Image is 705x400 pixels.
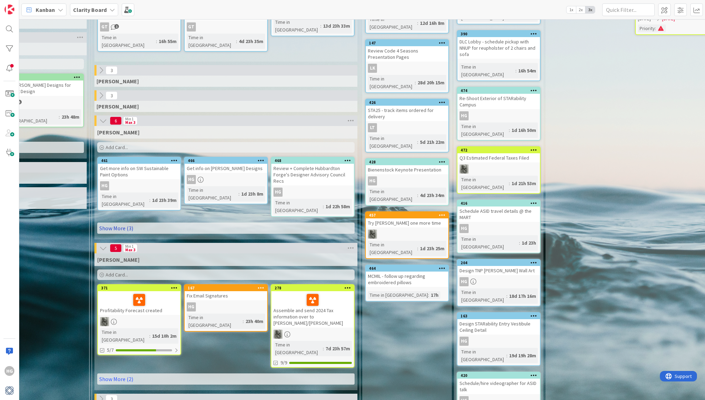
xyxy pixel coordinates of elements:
[365,265,449,302] a: 464MCMIL - follow up regarding embroidered pillowsTime in [GEOGRAPHIC_DATA]:17h
[184,284,268,332] a: 167Fix Email SignaturesHGTime in [GEOGRAPHIC_DATA]:23h 40m
[457,87,541,141] a: 474Re-Shoot Exterior of STARability CampusHGTime in [GEOGRAPHIC_DATA]:1d 16h 50m
[365,99,449,153] a: 426STA25 - track items ordered for deliveryLTTime in [GEOGRAPHIC_DATA]:5d 21h 22m
[366,40,448,46] div: 147
[100,34,156,49] div: Time in [GEOGRAPHIC_DATA]
[368,230,377,239] img: PA
[429,291,440,299] div: 17h
[97,157,181,211] a: 461Get more info on SW Sustainable Paint OptionsHGTime in [GEOGRAPHIC_DATA]:1d 23h 39m
[365,211,449,259] a: 457Try [PERSON_NAME] one more timePATime in [GEOGRAPHIC_DATA]:1d 23h 25m
[461,31,540,36] div: 390
[366,40,448,62] div: 147Review Code 4 Seasons Presentation Pages
[184,157,268,204] a: 466Get info on [PERSON_NAME] DesignsHGTime in [GEOGRAPHIC_DATA]:1d 23h 8m
[323,203,324,210] span: :
[271,164,354,185] div: Review + Complete Hubbardton Forge's Designer Advisory Council Recs
[417,191,418,199] span: :
[273,199,323,214] div: Time in [GEOGRAPHIC_DATA]
[114,24,119,29] span: 1
[271,285,354,328] div: 278Assemble and send 2024 Tax information over to [PERSON_NAME]/[PERSON_NAME]
[188,158,267,163] div: 466
[365,39,449,93] a: 147Review Code 4 Seasons Presentation PagesLKTime in [GEOGRAPHIC_DATA]:28d 20h 15m
[188,286,267,290] div: 167
[457,153,540,162] div: Q3 Estimated Federal Taxes Filed
[506,292,507,300] span: :
[416,79,446,86] div: 28d 20h 15m
[461,373,540,378] div: 420
[366,176,448,185] div: HG
[110,117,122,125] span: 6
[460,277,469,286] div: HG
[1,80,83,96] div: Edit [PERSON_NAME] Designs for Product Design
[460,164,469,174] img: PA
[187,175,196,184] div: HG
[273,188,283,197] div: HG
[418,138,446,146] div: 5d 21h 22m
[110,244,122,252] span: 5
[106,91,117,100] span: 3
[97,78,139,85] span: Lisa T.
[125,121,135,124] div: Max 3
[369,213,448,218] div: 457
[98,157,180,179] div: 461Get more info on SW Sustainable Paint Options
[187,302,196,311] div: HG
[100,328,149,344] div: Time in [GEOGRAPHIC_DATA]
[271,284,355,368] a: 278Assemble and send 2024 Tax information over to [PERSON_NAME]/[PERSON_NAME]PATime in [GEOGRAPHI...
[457,313,540,335] div: 163Design STARability Entry Vestibule Ceiling Detail
[150,196,178,204] div: 1d 23h 39m
[460,337,469,346] div: HG
[271,188,354,197] div: HG
[271,285,354,291] div: 278
[461,148,540,153] div: 472
[1,74,83,80] div: 476
[324,345,352,352] div: 7d 23h 57m
[457,266,540,275] div: Design TNP [PERSON_NAME] Wall Art
[457,87,540,94] div: 474
[157,37,178,45] div: 16h 55m
[366,46,448,62] div: Review Code 4 Seasons Presentation Pages
[366,265,448,287] div: 464MCMIL - follow up regarding embroidered pillows
[237,37,265,45] div: 4d 23h 35m
[417,19,418,27] span: :
[275,286,354,290] div: 278
[517,67,538,75] div: 16h 54m
[1,74,83,96] div: 476Edit [PERSON_NAME] Designs for Product Design
[457,199,541,253] a: 416Schedule ASID travel details @ the MARTHGTime in [GEOGRAPHIC_DATA]:1d 23h
[187,34,236,49] div: Time in [GEOGRAPHIC_DATA]
[366,99,448,106] div: 426
[655,24,656,32] span: :
[125,117,134,121] div: Min 1
[457,37,540,59] div: DLC Lobby - schedule pickup with NNUP for reupholster of 2 chairs and sofa
[5,386,14,395] img: avatar
[271,157,354,185] div: 468Review + Complete Hubbardton Forge's Designer Advisory Council Recs
[73,6,107,13] b: Clarity Board
[244,317,265,325] div: 23h 40m
[97,223,355,234] a: Show More (3)
[418,191,446,199] div: 4d 23h 34m
[366,212,448,227] div: 457Try [PERSON_NAME] one more time
[460,63,515,78] div: Time in [GEOGRAPHIC_DATA]
[509,180,510,187] span: :
[100,317,109,326] img: PA
[457,200,540,206] div: 416
[185,157,267,164] div: 466
[369,41,448,45] div: 147
[457,94,540,109] div: Re-Shoot Exterior of STARability Campus
[368,64,377,73] div: LK
[98,181,180,190] div: HG
[460,176,509,191] div: Time in [GEOGRAPHIC_DATA]
[366,159,448,174] div: 428Bienenstock Keynote Presentation
[366,272,448,287] div: MCMIL - follow up regarding embroidered pillows
[457,164,540,174] div: PA
[59,113,60,121] span: :
[97,256,140,263] span: Philip
[101,158,180,163] div: 461
[366,64,448,73] div: LK
[366,265,448,272] div: 464
[519,239,520,247] span: :
[457,313,540,319] div: 163
[457,224,540,233] div: HG
[149,332,150,340] span: :
[457,319,540,335] div: Design STARability Entry Vestibule Ceiling Detail
[100,192,149,208] div: Time in [GEOGRAPHIC_DATA]
[366,159,448,165] div: 428
[457,259,541,307] a: 204Design TNP [PERSON_NAME] Wall ArtHGTime in [GEOGRAPHIC_DATA]:18d 17h 16m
